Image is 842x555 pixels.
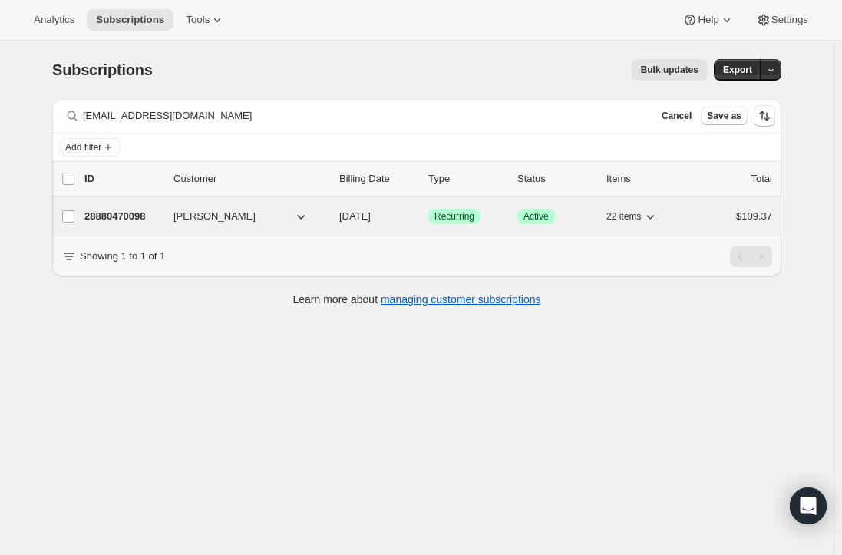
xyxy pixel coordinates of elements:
[80,249,165,264] p: Showing 1 to 1 of 1
[730,246,772,267] nav: Pagination
[673,9,743,31] button: Help
[641,64,698,76] span: Bulk updates
[754,105,775,127] button: Sort the results
[52,61,153,78] span: Subscriptions
[25,9,84,31] button: Analytics
[177,9,234,31] button: Tools
[771,14,808,26] span: Settings
[707,110,741,122] span: Save as
[58,138,120,157] button: Add filter
[517,171,594,187] p: Status
[164,204,318,229] button: [PERSON_NAME]
[65,141,101,154] span: Add filter
[339,210,371,222] span: [DATE]
[747,9,817,31] button: Settings
[87,9,173,31] button: Subscriptions
[723,64,752,76] span: Export
[173,209,256,224] span: [PERSON_NAME]
[523,210,549,223] span: Active
[34,14,74,26] span: Analytics
[173,171,327,187] p: Customer
[606,210,641,223] span: 22 items
[83,105,646,127] input: Filter subscribers
[84,171,161,187] p: ID
[606,206,658,227] button: 22 items
[655,107,698,125] button: Cancel
[84,206,772,227] div: 28880470098[PERSON_NAME][DATE]SuccessRecurringSuccessActive22 items$109.37
[701,107,748,125] button: Save as
[606,171,683,187] div: Items
[293,292,541,307] p: Learn more about
[428,171,505,187] div: Type
[96,14,164,26] span: Subscriptions
[186,14,210,26] span: Tools
[434,210,474,223] span: Recurring
[339,171,416,187] p: Billing Date
[84,171,772,187] div: IDCustomerBilling DateTypeStatusItemsTotal
[632,59,708,81] button: Bulk updates
[790,487,827,524] div: Open Intercom Messenger
[736,210,772,222] span: $109.37
[698,14,718,26] span: Help
[751,171,772,187] p: Total
[381,293,541,306] a: managing customer subscriptions
[84,209,161,224] p: 28880470098
[662,110,692,122] span: Cancel
[714,59,761,81] button: Export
